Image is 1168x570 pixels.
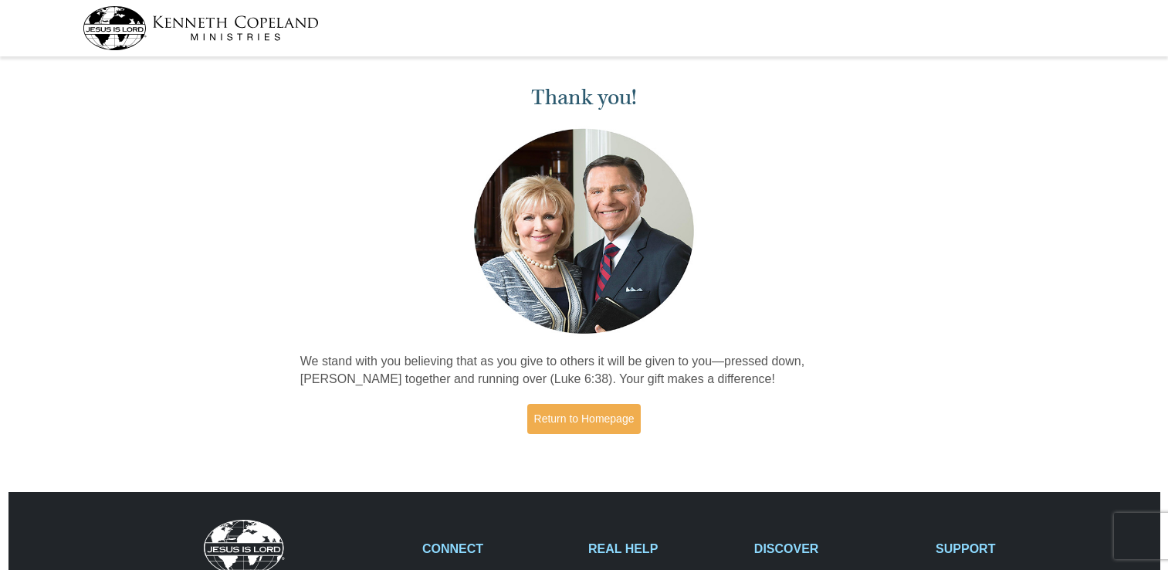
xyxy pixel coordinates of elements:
[588,541,738,556] h2: REAL HELP
[422,541,572,556] h2: CONNECT
[300,353,868,388] p: We stand with you believing that as you give to others it will be given to you—pressed down, [PER...
[527,404,642,434] a: Return to Homepage
[936,541,1085,556] h2: SUPPORT
[470,125,698,338] img: Kenneth and Gloria
[83,6,319,50] img: kcm-header-logo.svg
[754,541,919,556] h2: DISCOVER
[300,85,868,110] h1: Thank you!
